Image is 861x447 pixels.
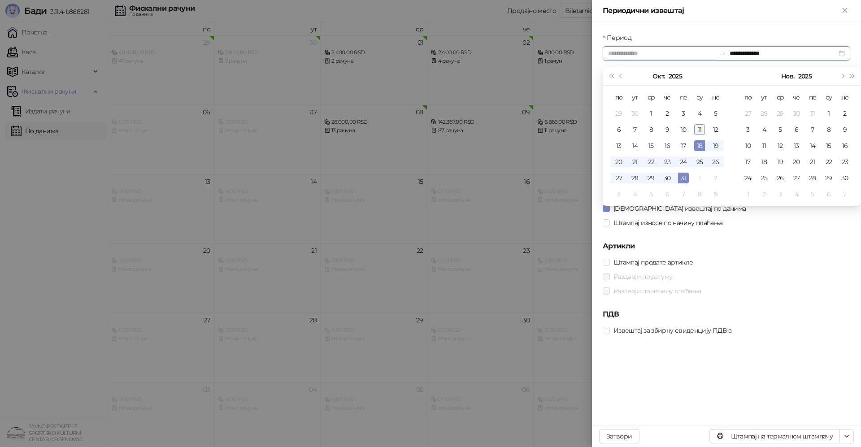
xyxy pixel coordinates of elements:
[798,67,812,85] button: Изабери годину
[837,122,853,138] td: 2025-11-09
[837,138,853,154] td: 2025-11-16
[694,140,705,151] div: 18
[659,105,675,122] td: 2025-10-02
[823,173,834,183] div: 29
[610,325,735,335] span: Извештај за збирну евиденцију ПДВ-а
[662,189,673,200] div: 6
[627,89,643,105] th: ут
[610,204,749,213] span: [DEMOGRAPHIC_DATA] извештај по данима
[708,170,724,186] td: 2025-11-02
[627,154,643,170] td: 2025-10-21
[807,124,818,135] div: 7
[710,173,721,183] div: 2
[662,108,673,119] div: 2
[708,186,724,202] td: 2025-11-09
[740,170,756,186] td: 2025-11-24
[772,105,788,122] td: 2025-10-29
[807,173,818,183] div: 28
[627,186,643,202] td: 2025-11-04
[678,156,689,167] div: 24
[839,156,850,167] div: 23
[821,186,837,202] td: 2025-12-06
[643,138,659,154] td: 2025-10-15
[740,122,756,138] td: 2025-11-03
[740,105,756,122] td: 2025-10-27
[781,67,794,85] button: Изабери месец
[775,124,786,135] div: 5
[678,173,689,183] div: 31
[675,89,691,105] th: пе
[675,170,691,186] td: 2025-10-31
[821,154,837,170] td: 2025-11-22
[772,170,788,186] td: 2025-11-26
[691,89,708,105] th: су
[804,138,821,154] td: 2025-11-14
[788,138,804,154] td: 2025-11-13
[804,154,821,170] td: 2025-11-21
[678,108,689,119] div: 3
[630,156,640,167] div: 21
[630,124,640,135] div: 7
[610,257,696,267] span: Штампај продате артикле
[756,186,772,202] td: 2025-12-02
[630,108,640,119] div: 30
[772,122,788,138] td: 2025-11-05
[710,124,721,135] div: 12
[659,154,675,170] td: 2025-10-23
[759,189,770,200] div: 2
[821,170,837,186] td: 2025-11-29
[694,108,705,119] div: 4
[611,89,627,105] th: по
[611,186,627,202] td: 2025-11-03
[616,67,626,85] button: Претходни месец (PageUp)
[759,173,770,183] div: 25
[691,138,708,154] td: 2025-10-18
[788,170,804,186] td: 2025-11-27
[694,173,705,183] div: 1
[678,140,689,151] div: 17
[643,154,659,170] td: 2025-10-22
[603,241,850,252] h5: Артикли
[821,122,837,138] td: 2025-11-08
[611,105,627,122] td: 2025-09-29
[675,122,691,138] td: 2025-10-10
[643,170,659,186] td: 2025-10-29
[611,154,627,170] td: 2025-10-20
[675,105,691,122] td: 2025-10-03
[772,89,788,105] th: ср
[743,189,753,200] div: 1
[804,89,821,105] th: пе
[839,189,850,200] div: 7
[646,156,657,167] div: 22
[675,186,691,202] td: 2025-11-07
[804,122,821,138] td: 2025-11-07
[603,309,850,320] h5: ПДВ
[740,89,756,105] th: по
[756,89,772,105] th: ут
[643,89,659,105] th: ср
[669,67,682,85] button: Изабери годину
[821,138,837,154] td: 2025-11-15
[694,189,705,200] div: 8
[791,189,802,200] div: 4
[643,105,659,122] td: 2025-10-01
[708,154,724,170] td: 2025-10-26
[775,108,786,119] div: 29
[659,170,675,186] td: 2025-10-30
[710,140,721,151] div: 19
[678,124,689,135] div: 10
[823,189,834,200] div: 6
[740,186,756,202] td: 2025-12-01
[788,105,804,122] td: 2025-10-30
[807,156,818,167] div: 21
[662,140,673,151] div: 16
[839,5,850,16] button: Close
[791,173,802,183] div: 27
[759,108,770,119] div: 28
[804,105,821,122] td: 2025-10-31
[759,156,770,167] div: 18
[772,154,788,170] td: 2025-11-19
[837,170,853,186] td: 2025-11-30
[610,218,726,228] span: Штампај износе по начину плаћања
[710,156,721,167] div: 26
